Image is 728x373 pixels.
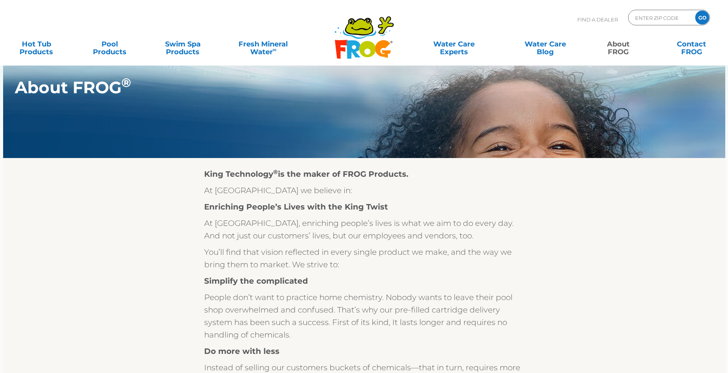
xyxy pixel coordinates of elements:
[273,168,278,176] sup: ®
[204,217,524,242] p: At [GEOGRAPHIC_DATA], enriching people’s lives is what we aim to do every day. And not just our c...
[204,276,308,286] strong: Simplify the complicated
[154,36,211,52] a: Swim SpaProducts
[8,36,65,52] a: Hot TubProducts
[408,36,500,52] a: Water CareExperts
[663,36,720,52] a: ContactFROG
[204,184,524,197] p: At [GEOGRAPHIC_DATA] we believe in:
[121,75,131,90] sup: ®
[204,346,279,356] strong: Do more with less
[577,10,618,29] p: Find A Dealer
[204,202,388,211] strong: Enriching People’s Lives with the King Twist
[695,11,709,25] input: GO
[204,246,524,271] p: You’ll find that vision reflected in every single product we make, and the way we bring them to m...
[590,36,647,52] a: AboutFROG
[204,169,408,179] strong: King Technology is the maker of FROG Products.
[15,78,653,97] h1: About FROG
[517,36,574,52] a: Water CareBlog
[228,36,299,52] a: Fresh MineralWater∞
[634,12,687,23] input: Zip Code Form
[204,291,524,341] p: People don’t want to practice home chemistry. Nobody wants to leave their pool shop overwhelmed a...
[273,46,277,53] sup: ∞
[81,36,138,52] a: PoolProducts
